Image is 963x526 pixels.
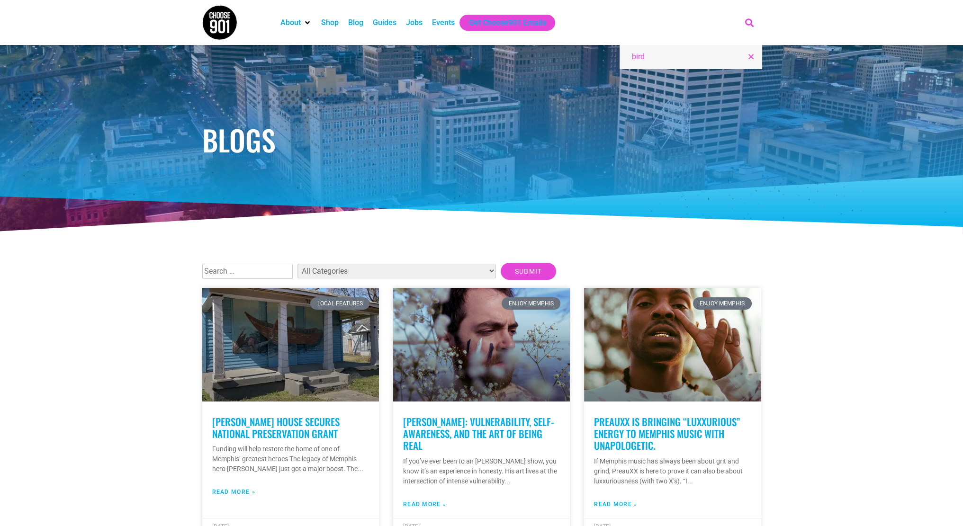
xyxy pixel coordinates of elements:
[406,17,423,28] a: Jobs
[632,51,742,62] input: Search...
[584,288,761,401] a: A man wearing a white and pink tie-dye uni'q shirt flashes a peace sign with his right hand, disp...
[403,500,446,508] a: Read more about Aaron James: Vulnerability, Self-Awareness, and the Art of Being Real
[502,297,560,310] div: Enjoy Memphis
[276,15,316,31] div: About
[212,414,340,441] a: [PERSON_NAME] House Secures National Preservation Grant
[594,456,751,486] p: If Memphis music has always been about grit and grind, PreauXX is here to prove it can also be ab...
[212,444,369,474] p: Funding will help restore the home of one of Memphis’ greatest heroes The legacy of Memphis hero ...
[741,15,757,30] div: Search
[469,17,546,28] a: Get Choose901 Emails
[403,456,560,486] p: If you’ve ever been to an [PERSON_NAME] show, you know it’s an experience in honesty. His art liv...
[310,297,369,310] div: Local Features
[594,414,740,453] a: PreauXX is Bringing “luxxurious” Energy to Memphis Music With UNAPOLOGETIC.
[202,288,379,401] a: A blue tom lee house with white pillars features a mural of a person in a boat on water. The hous...
[393,288,570,401] a: A man with two painted stripes on his face stands partially obscured by white flowers, while wate...
[212,488,255,496] a: Read more about Tom Lee House Secures National Preservation Grant
[742,47,759,67] div: Close this search box.
[403,414,554,453] a: [PERSON_NAME]: Vulnerability, Self-Awareness, and the Art of Being Real
[202,264,293,279] input: Search …
[501,263,557,280] input: Submit
[693,297,752,310] div: Enjoy Memphis
[373,17,396,28] a: Guides
[276,15,729,31] nav: Main nav
[202,125,761,154] h1: Blogs
[348,17,363,28] a: Blog
[321,17,339,28] a: Shop
[432,17,455,28] a: Events
[594,500,637,508] a: Read more about PreauXX is Bringing “luxxurious” Energy to Memphis Music With UNAPOLOGETIC.
[280,17,301,28] a: About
